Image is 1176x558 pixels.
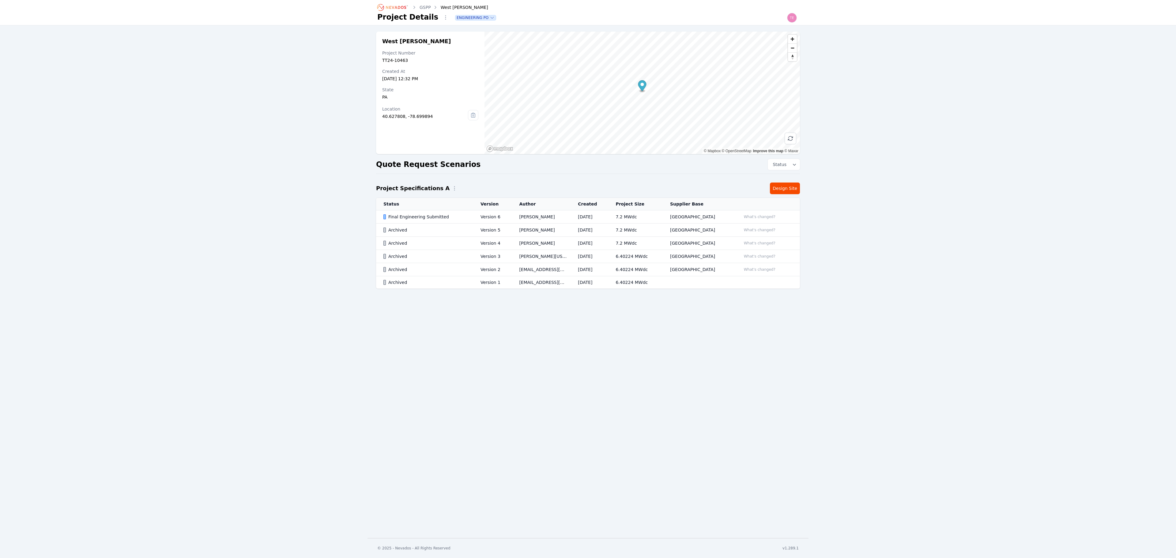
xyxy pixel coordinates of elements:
[382,57,478,63] div: TT24-10463
[473,263,512,276] td: Version 2
[770,183,800,194] a: Design Site
[770,161,786,168] span: Status
[376,210,800,224] tr: Final Engineering SubmittedVersion 6[PERSON_NAME][DATE]7.2 MWdc[GEOGRAPHIC_DATA]What's changed?
[382,106,468,112] div: Location
[383,279,470,285] div: Archived
[376,250,800,263] tr: ArchivedVersion 3[PERSON_NAME][US_STATE][DATE]6.40224 MWdc[GEOGRAPHIC_DATA]What's changed?
[608,198,663,210] th: Project Size
[753,149,783,153] a: Improve this map
[663,198,734,210] th: Supplier Base
[377,12,438,22] h1: Project Details
[704,149,721,153] a: Mapbox
[638,80,646,93] div: Map marker
[512,237,571,250] td: [PERSON_NAME]
[608,276,663,289] td: 6.40224 MWdc
[473,276,512,289] td: Version 1
[571,250,608,263] td: [DATE]
[382,113,468,119] div: 40.627808, -78.699894
[473,210,512,224] td: Version 6
[382,94,478,100] div: PA
[788,43,797,52] button: Zoom out
[787,13,797,23] img: Ted Elliott
[663,210,734,224] td: [GEOGRAPHIC_DATA]
[608,237,663,250] td: 7.2 MWdc
[376,198,473,210] th: Status
[432,4,488,10] div: West [PERSON_NAME]
[377,546,450,551] div: © 2025 - Nevados - All Rights Reserved
[571,198,608,210] th: Created
[486,145,513,152] a: Mapbox homepage
[512,210,571,224] td: [PERSON_NAME]
[741,266,778,273] button: What's changed?
[741,227,778,233] button: What's changed?
[383,227,470,233] div: Archived
[788,44,797,52] span: Zoom out
[663,263,734,276] td: [GEOGRAPHIC_DATA]
[741,213,778,220] button: What's changed?
[512,276,571,289] td: [EMAIL_ADDRESS][DOMAIN_NAME]
[376,184,450,193] h2: Project Specifications A
[571,237,608,250] td: [DATE]
[382,76,478,82] div: [DATE] 12:32 PM
[420,4,431,10] a: GSPP
[784,149,798,153] a: Maxar
[608,263,663,276] td: 6.40224 MWdc
[722,149,752,153] a: OpenStreetMap
[571,210,608,224] td: [DATE]
[663,224,734,237] td: [GEOGRAPHIC_DATA]
[571,276,608,289] td: [DATE]
[473,224,512,237] td: Version 5
[382,87,478,93] div: State
[484,32,800,154] canvas: Map
[512,263,571,276] td: [EMAIL_ADDRESS][DOMAIN_NAME]
[383,253,470,259] div: Archived
[473,237,512,250] td: Version 4
[608,210,663,224] td: 7.2 MWdc
[382,68,478,74] div: Created At
[788,52,797,61] button: Reset bearing to north
[512,224,571,237] td: [PERSON_NAME]
[376,263,800,276] tr: ArchivedVersion 2[EMAIL_ADDRESS][DOMAIN_NAME][DATE]6.40224 MWdc[GEOGRAPHIC_DATA]What's changed?
[473,198,512,210] th: Version
[383,214,470,220] div: Final Engineering Submitted
[741,240,778,247] button: What's changed?
[608,224,663,237] td: 7.2 MWdc
[376,224,800,237] tr: ArchivedVersion 5[PERSON_NAME][DATE]7.2 MWdc[GEOGRAPHIC_DATA]What's changed?
[741,253,778,260] button: What's changed?
[383,240,470,246] div: Archived
[782,546,799,551] div: v1.289.1
[455,15,496,20] button: Engineering PO
[571,263,608,276] td: [DATE]
[788,35,797,43] button: Zoom in
[383,266,470,273] div: Archived
[768,159,800,170] button: Status
[473,250,512,263] td: Version 3
[377,2,488,12] nav: Breadcrumb
[788,53,797,61] span: Reset bearing to north
[608,250,663,263] td: 6.40224 MWdc
[382,38,478,45] h2: West [PERSON_NAME]
[376,160,481,169] h2: Quote Request Scenarios
[663,250,734,263] td: [GEOGRAPHIC_DATA]
[512,198,571,210] th: Author
[382,50,478,56] div: Project Number
[571,224,608,237] td: [DATE]
[663,237,734,250] td: [GEOGRAPHIC_DATA]
[376,237,800,250] tr: ArchivedVersion 4[PERSON_NAME][DATE]7.2 MWdc[GEOGRAPHIC_DATA]What's changed?
[512,250,571,263] td: [PERSON_NAME][US_STATE]
[376,276,800,289] tr: ArchivedVersion 1[EMAIL_ADDRESS][DOMAIN_NAME][DATE]6.40224 MWdc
